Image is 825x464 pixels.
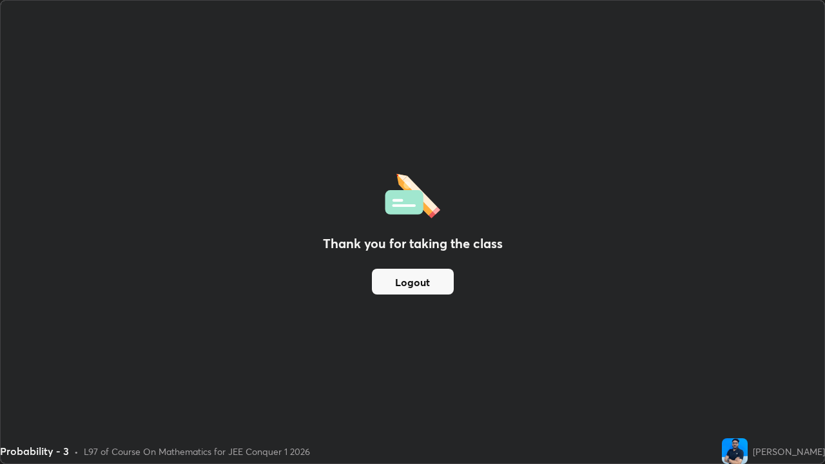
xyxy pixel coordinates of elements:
[84,445,310,458] div: L97 of Course On Mathematics for JEE Conquer 1 2026
[323,234,503,253] h2: Thank you for taking the class
[74,445,79,458] div: •
[372,269,454,295] button: Logout
[753,445,825,458] div: [PERSON_NAME]
[722,438,748,464] img: ab24a058a92a4a82a9f905d27f7b9411.jpg
[385,169,440,218] img: offlineFeedback.1438e8b3.svg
